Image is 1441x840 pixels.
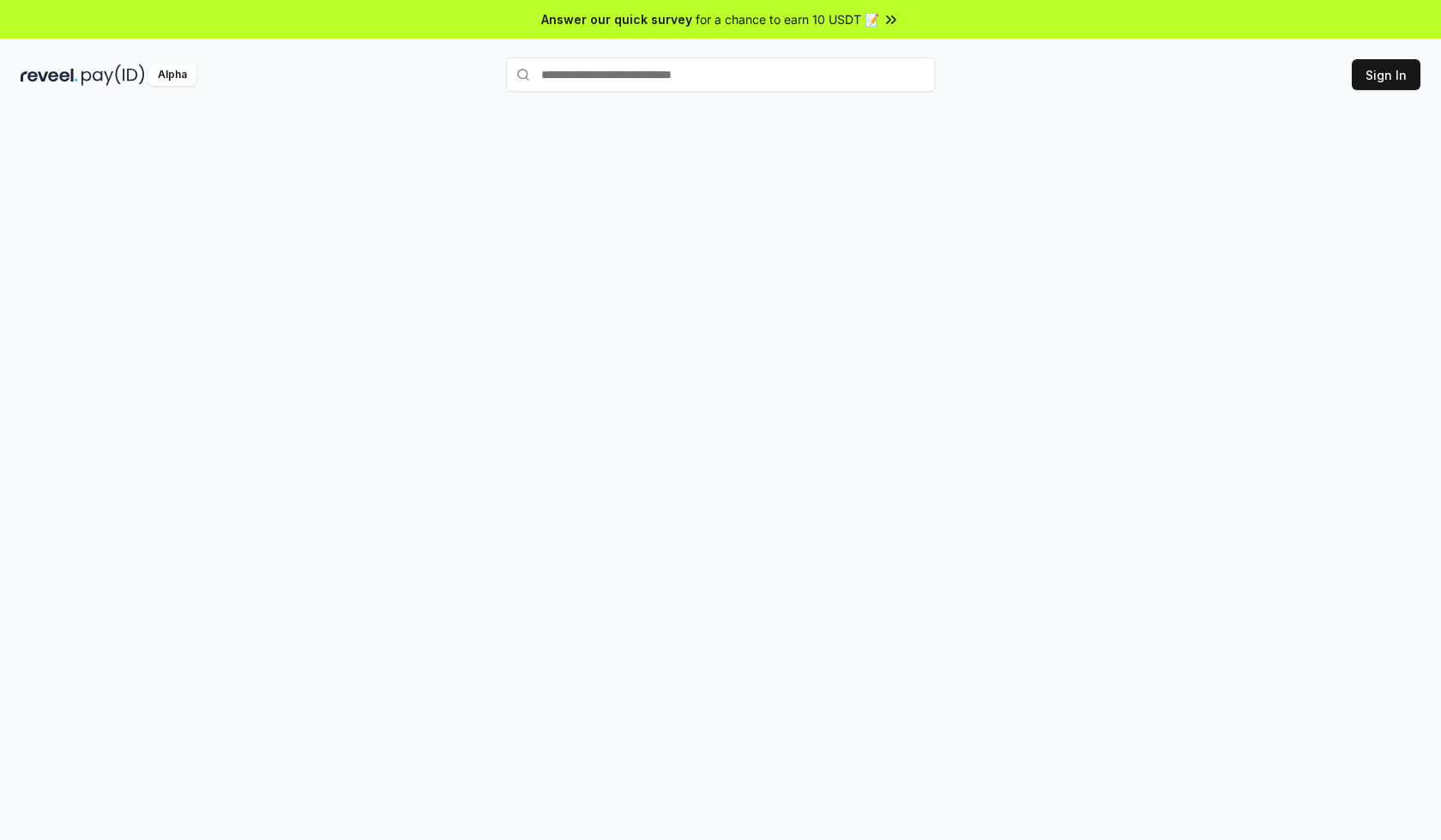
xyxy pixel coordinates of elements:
[696,10,879,28] span: for a chance to earn 10 USDT 📝
[1352,59,1420,90] button: Sign In
[81,64,145,86] img: pay_id
[21,64,78,86] img: reveel_dark
[148,64,196,86] div: Alpha
[541,10,692,28] span: Answer our quick survey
